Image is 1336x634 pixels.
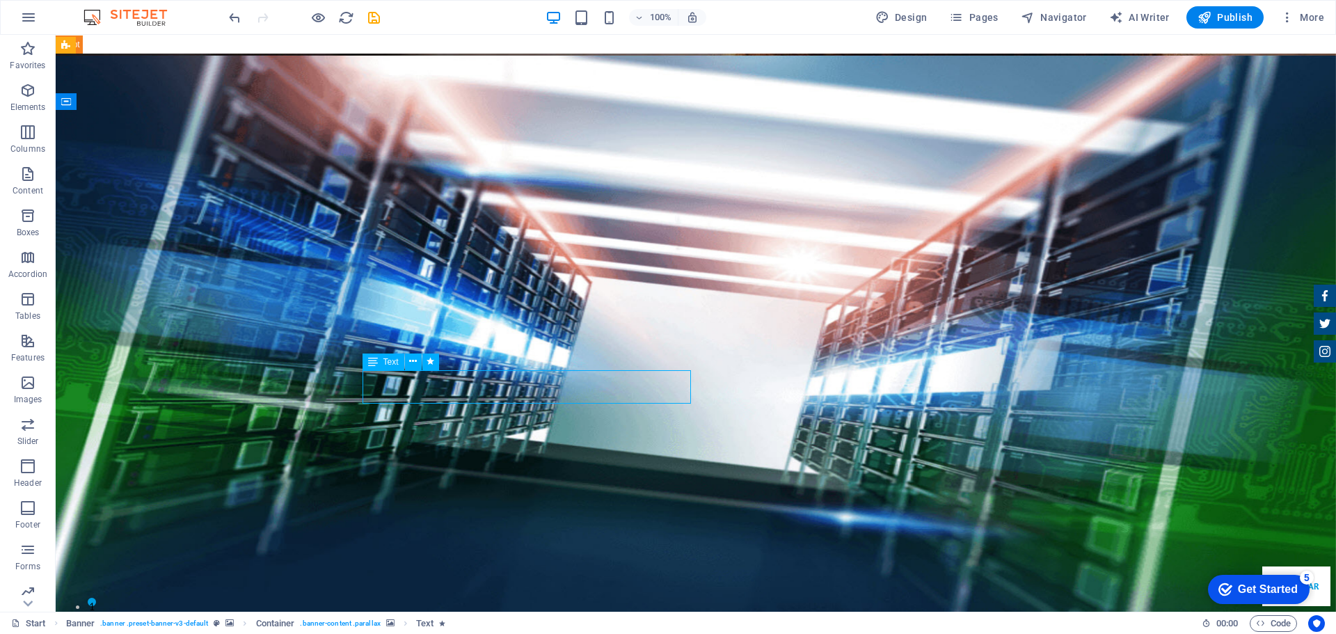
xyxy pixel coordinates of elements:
button: 1 [32,563,40,571]
button: Design [870,6,933,29]
p: Features [11,352,45,363]
button: AI Writer [1104,6,1175,29]
span: Publish [1198,10,1252,24]
i: Undo: Edit headline (Ctrl+Z) [227,10,243,26]
button: Navigator [1015,6,1092,29]
i: This element is a customizable preset [214,619,220,627]
i: This element contains a background [386,619,395,627]
span: Navigator [1021,10,1087,24]
h6: 100% [650,9,672,26]
span: Click to select. Double-click to edit [66,615,95,632]
span: Pages [949,10,998,24]
p: Columns [10,143,45,154]
button: Code [1250,615,1297,632]
span: More [1280,10,1324,24]
p: Tables [15,310,40,322]
img: Editor Logo [80,9,184,26]
button: save [365,9,382,26]
span: . banner .preset-banner-v3-default [100,615,208,632]
button: Click here to leave preview mode and continue editing [310,9,326,26]
div: 5 [103,3,117,17]
span: Click to select. Double-click to edit [416,615,434,632]
button: undo [226,9,243,26]
span: AI Writer [1109,10,1170,24]
span: Click to select. Double-click to edit [256,615,295,632]
i: On resize automatically adjust zoom level to fit chosen device. [686,11,699,24]
span: Design [875,10,928,24]
a: Click to cancel selection. Double-click to open Pages [11,615,46,632]
div: Get Started [41,15,101,28]
i: Reload page [338,10,354,26]
span: Code [1256,615,1291,632]
h6: Session time [1202,615,1239,632]
button: reload [337,9,354,26]
p: Slider [17,436,39,447]
i: This element contains a background [225,619,234,627]
span: 00 00 [1216,615,1238,632]
p: Favorites [10,60,45,71]
p: Forms [15,561,40,572]
button: Usercentrics [1308,615,1325,632]
i: Element contains an animation [439,619,445,627]
p: Elements [10,102,46,113]
p: Footer [15,519,40,530]
div: Get Started 5 items remaining, 0% complete [11,7,113,36]
nav: breadcrumb [66,615,446,632]
span: : [1226,618,1228,628]
p: Images [14,394,42,405]
button: More [1275,6,1330,29]
button: 100% [629,9,678,26]
button: Publish [1186,6,1264,29]
p: Boxes [17,227,40,238]
button: Pages [944,6,1003,29]
span: . banner-content .parallax [300,615,380,632]
p: Content [13,185,43,196]
i: Save (Ctrl+S) [366,10,382,26]
p: Accordion [8,269,47,280]
div: Design (Ctrl+Alt+Y) [870,6,933,29]
span: Text [383,358,399,366]
p: Header [14,477,42,489]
